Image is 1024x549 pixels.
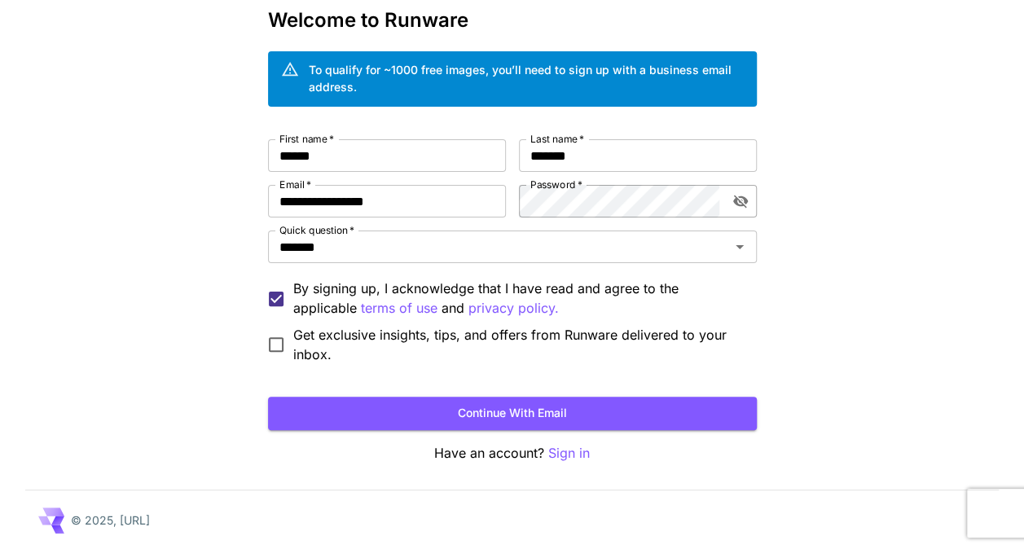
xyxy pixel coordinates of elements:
[279,132,334,146] label: First name
[361,298,437,318] p: terms of use
[468,298,559,318] p: privacy policy.
[728,235,751,258] button: Open
[530,132,584,146] label: Last name
[530,178,582,191] label: Password
[279,178,311,191] label: Email
[268,397,757,430] button: Continue with email
[293,279,744,318] p: By signing up, I acknowledge that I have read and agree to the applicable and
[468,298,559,318] button: By signing up, I acknowledge that I have read and agree to the applicable terms of use and
[293,325,744,364] span: Get exclusive insights, tips, and offers from Runware delivered to your inbox.
[548,443,590,463] button: Sign in
[309,61,744,95] div: To qualify for ~1000 free images, you’ll need to sign up with a business email address.
[361,298,437,318] button: By signing up, I acknowledge that I have read and agree to the applicable and privacy policy.
[726,187,755,216] button: toggle password visibility
[268,443,757,463] p: Have an account?
[268,9,757,32] h3: Welcome to Runware
[71,512,150,529] p: © 2025, [URL]
[279,223,354,237] label: Quick question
